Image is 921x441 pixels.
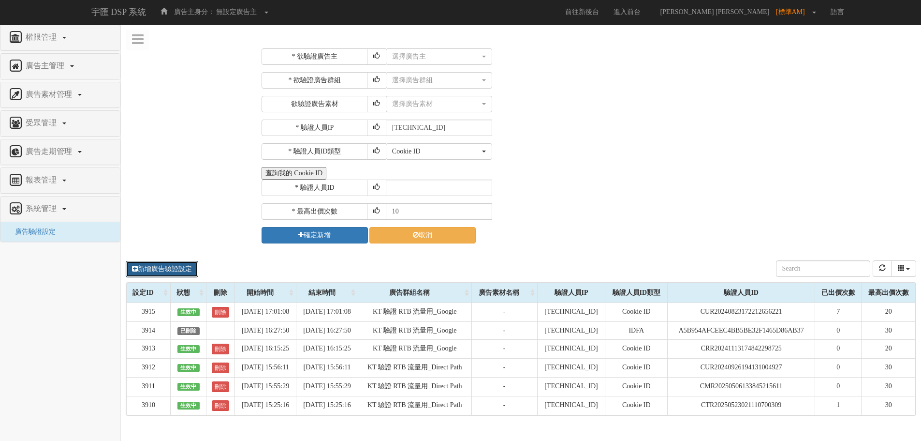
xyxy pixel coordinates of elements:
[262,227,368,243] button: 確定新增
[668,283,815,303] div: 驗證人員ID
[668,377,815,396] td: CMR20250506133845215611
[234,396,296,415] td: [DATE] 15:25:16
[8,228,56,235] a: 廣告驗證設定
[358,377,471,396] td: KT 驗證 RTB 流量用_Direct Path
[23,147,77,155] span: 廣告走期管理
[296,358,358,377] td: [DATE] 15:56:11
[23,90,77,98] span: 廣告素材管理
[177,308,200,316] span: 生效中
[177,364,200,372] span: 生效中
[8,144,113,160] a: 廣告走期管理
[605,283,667,303] div: 驗證人員ID類型
[296,321,358,339] td: [DATE] 16:27:50
[23,119,61,127] span: 受眾管理
[815,321,862,339] td: 0
[296,339,358,358] td: [DATE] 16:15:25
[358,358,471,377] td: KT 驗證 RTB 流量用_Direct Path
[471,339,537,358] td: -
[127,396,171,415] td: 3910
[358,303,471,321] td: KT 驗證 RTB 流量用_Google
[296,303,358,321] td: [DATE] 17:01:08
[668,358,815,377] td: CUR20240926194131004927
[8,116,113,131] a: 受眾管理
[127,283,170,303] div: 設定ID
[605,358,668,377] td: Cookie ID
[668,339,815,358] td: CRR20241113174842298725
[206,283,234,303] div: 刪除
[815,283,861,303] div: 已出價次數
[8,30,113,46] a: 權限管理
[177,327,200,335] span: 已刪除
[234,377,296,396] td: [DATE] 15:55:29
[815,339,862,358] td: 0
[127,377,171,396] td: 3911
[171,283,206,303] div: 狀態
[127,321,171,339] td: 3914
[127,339,171,358] td: 3913
[538,283,605,303] div: 驗證人員IP
[862,396,916,415] td: 30
[776,8,810,15] span: [標準AM]
[386,72,492,89] button: 選擇廣告群組
[8,201,113,217] a: 系統管理
[212,381,229,392] a: 刪除
[386,143,492,160] button: Cookie ID
[262,167,326,180] button: 查詢我的 Cookie ID
[234,339,296,358] td: [DATE] 16:15:25
[471,396,537,415] td: -
[358,283,471,303] div: 廣告群組名稱
[23,176,61,184] span: 報表管理
[358,339,471,358] td: KT 驗證 RTB 流量用_Google
[23,33,61,41] span: 權限管理
[392,147,480,156] div: Cookie ID
[776,260,870,277] input: Search
[212,344,229,354] a: 刪除
[392,52,480,61] div: 選擇廣告主
[815,377,862,396] td: 0
[471,377,537,396] td: -
[815,358,862,377] td: 0
[892,260,917,277] div: Columns
[471,358,537,377] td: -
[212,363,229,373] a: 刪除
[537,396,605,415] td: [TECHNICAL_ID]
[392,76,480,85] div: 選擇廣告群組
[126,261,198,277] a: 新增廣告驗證設定
[212,307,229,318] a: 刪除
[668,396,815,415] td: CTR20250523021110700309
[537,358,605,377] td: [TECHNICAL_ID]
[127,303,171,321] td: 3915
[23,61,69,70] span: 廣告主管理
[471,303,537,321] td: -
[605,303,668,321] td: Cookie ID
[605,396,668,415] td: Cookie ID
[358,396,471,415] td: KT 驗證 RTB 流量用_Direct Path
[23,204,61,213] span: 系統管理
[177,345,200,353] span: 生效中
[212,400,229,411] a: 刪除
[537,303,605,321] td: [TECHNICAL_ID]
[369,227,476,243] a: 取消
[216,8,257,15] span: 無設定廣告主
[472,283,537,303] div: 廣告素材名稱
[862,283,915,303] div: 最高出價次數
[862,303,916,321] td: 20
[296,283,357,303] div: 結束時間
[655,8,774,15] span: [PERSON_NAME] [PERSON_NAME]
[862,339,916,358] td: 20
[386,48,492,65] button: 選擇廣告主
[177,383,200,391] span: 生效中
[8,59,113,74] a: 廣告主管理
[234,303,296,321] td: [DATE] 17:01:08
[815,396,862,415] td: 1
[862,321,916,339] td: 30
[234,321,296,339] td: [DATE] 16:27:50
[8,173,113,188] a: 報表管理
[537,377,605,396] td: [TECHNICAL_ID]
[235,283,296,303] div: 開始時間
[177,402,200,410] span: 生效中
[8,87,113,103] a: 廣告素材管理
[537,321,605,339] td: [TECHNICAL_ID]
[471,321,537,339] td: -
[605,377,668,396] td: Cookie ID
